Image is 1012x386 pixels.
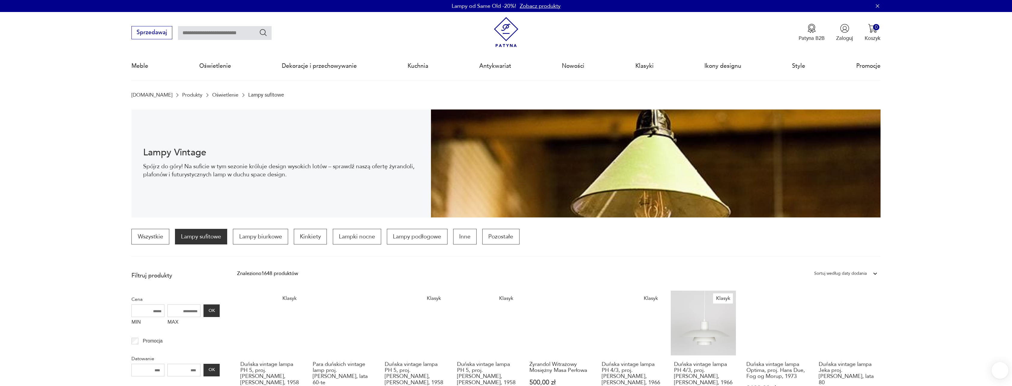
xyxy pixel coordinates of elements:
[807,24,816,33] img: Ikona medalu
[203,364,220,376] button: OK
[453,229,477,244] a: Inne
[199,52,231,80] a: Oświetlenie
[840,24,849,33] img: Ikonka użytkownika
[131,317,164,328] label: MIN
[457,361,516,386] h3: Duńska vintage lampa PH 5, proj. [PERSON_NAME], [PERSON_NAME], 1958
[131,26,172,39] button: Sprzedawaj
[259,28,268,37] button: Szukaj
[792,52,805,80] a: Style
[479,52,511,80] a: Antykwariat
[131,229,169,244] a: Wszystkie
[520,2,561,10] a: Zobacz produkty
[212,92,238,98] a: Oświetlenie
[131,31,172,35] a: Sprzedawaj
[240,361,299,386] h3: Duńska vintage lampa PH 5, proj. [PERSON_NAME], [PERSON_NAME], 1958
[131,52,148,80] a: Meble
[182,92,202,98] a: Produkty
[562,52,584,80] a: Nowości
[799,24,825,42] button: Patyna B2B
[313,361,371,386] h3: Para duńskich vintage lamp proj. [PERSON_NAME], lata 60-te
[431,109,880,217] img: Lampy sufitowe w stylu vintage
[131,295,220,303] p: Cena
[408,52,428,80] a: Kuchnia
[602,361,660,386] h3: Duńska vintage lampa PH 4/3, proj. [PERSON_NAME], [PERSON_NAME], 1966
[814,270,867,277] div: Sortuj według daty dodania
[387,229,447,244] a: Lampy podłogowe
[167,317,200,328] label: MAX
[143,148,420,157] h1: Lampy Vintage
[482,229,519,244] a: Pozostałe
[175,229,227,244] a: Lampy sufitowe
[819,361,877,386] h3: Duńska vintage lampa Jeka proj. [PERSON_NAME], lata 80
[237,270,298,277] div: Znaleziono 1648 produktów
[799,35,825,42] p: Patyna B2B
[704,52,741,80] a: Ikony designu
[992,362,1008,379] iframe: Smartsupp widget button
[865,35,881,42] p: Koszyk
[294,229,327,244] a: Kinkiety
[674,361,733,386] h3: Duńska vintage lampa PH 4/3, proj. [PERSON_NAME], [PERSON_NAME], 1966
[131,92,172,98] a: [DOMAIN_NAME]
[452,2,516,10] p: Lampy od Same Old -20%!
[865,24,881,42] button: 0Koszyk
[868,24,877,33] img: Ikona koszyka
[143,163,420,178] p: Spójrz do góry! Na suficie w tym sezonie króluje design wysokich lotów – sprawdź naszą ofertę żyr...
[799,24,825,42] a: Ikona medaluPatyna B2B
[529,361,588,374] h3: Żyrandol Witrażowy Mosiężny Masa Perłowa
[333,229,381,244] a: Lampki nocne
[248,92,284,98] p: Lampy sufitowe
[836,35,853,42] p: Zaloguj
[635,52,654,80] a: Klasyki
[131,355,220,363] p: Datowanie
[143,337,163,345] p: Promocja
[385,361,443,386] h3: Duńska vintage lampa PH 5, proj. [PERSON_NAME], [PERSON_NAME], 1958
[856,52,881,80] a: Promocje
[873,24,879,30] div: 0
[836,24,853,42] button: Zaloguj
[203,304,220,317] button: OK
[491,17,521,47] img: Patyna - sklep z meblami i dekoracjami vintage
[233,229,288,244] a: Lampy biurkowe
[131,272,220,280] p: Filtruj produkty
[529,379,588,386] p: 500,00 zł
[746,361,805,380] h3: Duńska vintage lampa Optima, proj. Hans Due, Fog og Morup, 1973
[282,52,357,80] a: Dekoracje i przechowywanie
